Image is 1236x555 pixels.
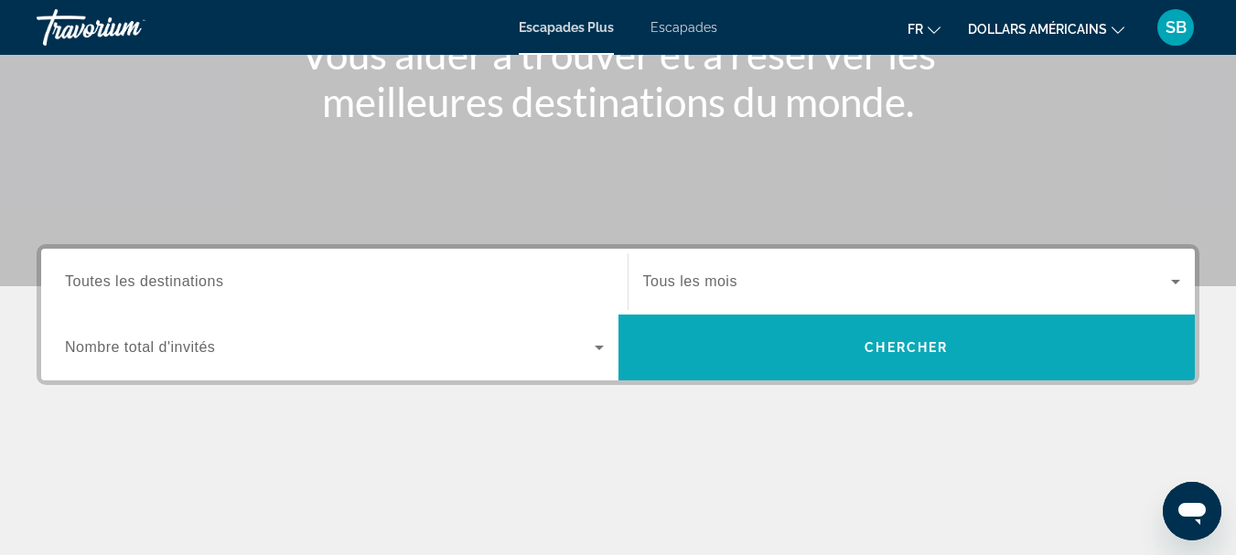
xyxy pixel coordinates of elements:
button: Changer de devise [968,16,1124,42]
a: Travorium [37,4,220,51]
a: Escapades Plus [519,20,614,35]
span: Chercher [865,340,948,355]
font: SB [1166,17,1187,37]
a: Escapades [650,20,717,35]
button: Changer de langue [908,16,940,42]
span: Toutes les destinations [65,273,223,289]
font: fr [908,22,923,37]
button: Menu utilisateur [1152,8,1199,47]
iframe: Bouton de lancement de la fenêtre de messagerie [1163,482,1221,540]
h1: Vous aider à trouver et à réserver les meilleures destinations du monde. [275,30,962,125]
button: Chercher [618,315,1196,380]
span: Tous les mois [643,273,737,289]
div: Widget de recherche [41,249,1195,380]
font: dollars américains [968,22,1107,37]
span: Nombre total d'invités [65,339,215,355]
